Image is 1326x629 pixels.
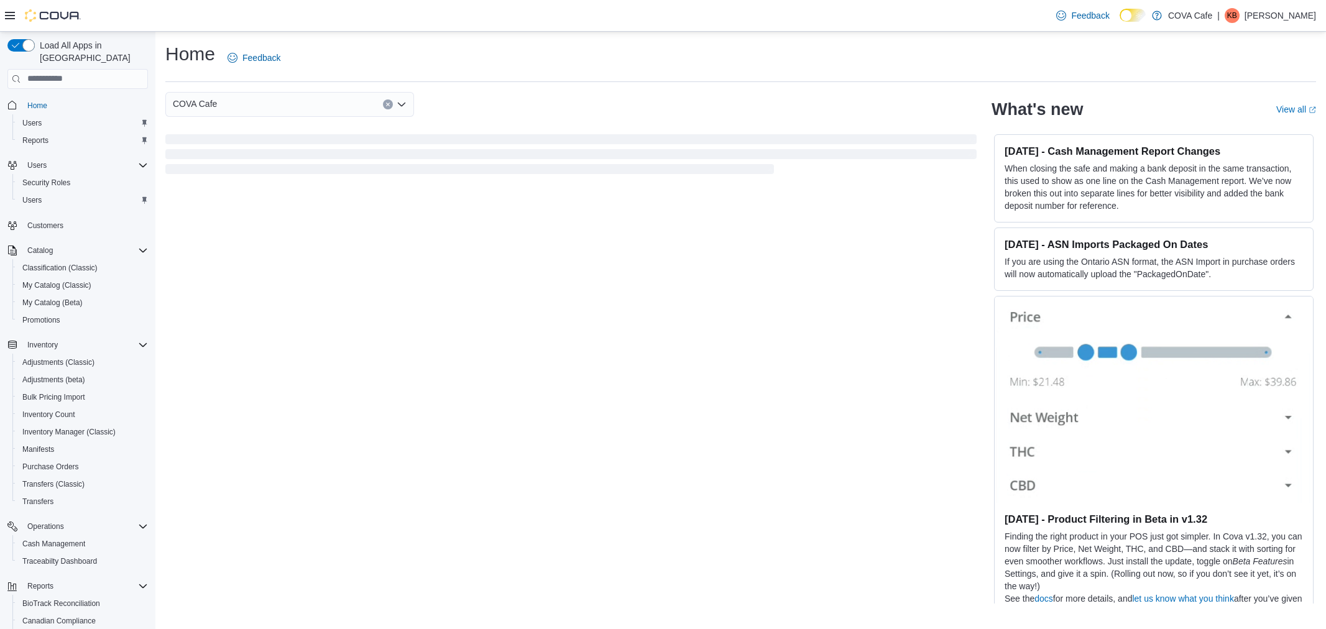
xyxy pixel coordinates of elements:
a: Cash Management [17,536,90,551]
span: My Catalog (Beta) [17,295,148,310]
span: Inventory Count [17,407,148,422]
h2: What's new [992,99,1083,119]
button: Users [12,114,153,132]
a: Inventory Manager (Classic) [17,425,121,439]
button: Reports [12,132,153,149]
span: Feedback [1071,9,1109,22]
a: BioTrack Reconciliation [17,596,105,611]
button: Cash Management [12,535,153,553]
a: Feedback [1051,3,1114,28]
span: Cash Management [22,539,85,549]
span: Cash Management [17,536,148,551]
a: Adjustments (Classic) [17,355,99,370]
a: View allExternal link [1276,104,1316,114]
p: When closing the safe and making a bank deposit in the same transaction, this used to show as one... [1005,162,1303,212]
button: Traceabilty Dashboard [12,553,153,570]
a: Bulk Pricing Import [17,390,90,405]
button: Reports [2,577,153,595]
button: Adjustments (beta) [12,371,153,388]
span: Customers [27,221,63,231]
a: Users [17,193,47,208]
span: KB [1227,8,1237,23]
span: Purchase Orders [17,459,148,474]
button: Transfers (Classic) [12,475,153,493]
span: Canadian Compliance [22,616,96,626]
span: Operations [22,519,148,534]
span: Home [22,98,148,113]
span: Bulk Pricing Import [22,392,85,402]
span: Load All Apps in [GEOGRAPHIC_DATA] [35,39,148,64]
p: [PERSON_NAME] [1245,8,1316,23]
span: Loading [165,137,977,177]
span: Reports [27,581,53,591]
span: Catalog [22,243,148,258]
button: Customers [2,216,153,234]
a: Users [17,116,47,131]
a: Adjustments (beta) [17,372,90,387]
span: Inventory [22,337,148,352]
span: Users [17,116,148,131]
button: Inventory [22,337,63,352]
a: docs [1034,594,1053,604]
span: Security Roles [22,178,70,188]
span: Users [22,118,42,128]
span: Reports [17,133,148,148]
a: Transfers [17,494,58,509]
span: Catalog [27,246,53,255]
a: Purchase Orders [17,459,84,474]
span: Home [27,101,47,111]
button: Users [22,158,52,173]
button: Adjustments (Classic) [12,354,153,371]
button: Catalog [2,242,153,259]
span: Inventory Count [22,410,75,420]
span: Bulk Pricing Import [17,390,148,405]
a: Transfers (Classic) [17,477,90,492]
a: Traceabilty Dashboard [17,554,102,569]
span: My Catalog (Classic) [22,280,91,290]
a: Reports [17,133,53,148]
span: Operations [27,521,64,531]
span: Transfers (Classic) [22,479,85,489]
span: Reports [22,579,148,594]
p: Finding the right product in your POS just got simpler. In Cova v1.32, you can now filter by Pric... [1005,530,1303,592]
span: Security Roles [17,175,148,190]
button: Clear input [383,99,393,109]
span: Traceabilty Dashboard [22,556,97,566]
span: Manifests [22,444,54,454]
span: Users [22,195,42,205]
div: Kenneth B [1225,8,1240,23]
button: Operations [2,518,153,535]
span: My Catalog (Classic) [17,278,148,293]
span: Users [27,160,47,170]
button: Home [2,96,153,114]
span: Promotions [22,315,60,325]
button: Promotions [12,311,153,329]
button: Bulk Pricing Import [12,388,153,406]
button: My Catalog (Classic) [12,277,153,294]
a: Customers [22,218,68,233]
a: My Catalog (Classic) [17,278,96,293]
a: let us know what you think [1132,594,1233,604]
button: Users [2,157,153,174]
button: My Catalog (Beta) [12,294,153,311]
h1: Home [165,42,215,67]
p: | [1217,8,1220,23]
svg: External link [1309,106,1316,114]
button: Reports [22,579,58,594]
button: Security Roles [12,174,153,191]
span: Promotions [17,313,148,328]
button: BioTrack Reconciliation [12,595,153,612]
h3: [DATE] - Cash Management Report Changes [1005,145,1303,157]
a: Feedback [223,45,285,70]
span: Inventory [27,340,58,350]
span: Feedback [242,52,280,64]
span: Adjustments (Classic) [22,357,94,367]
span: Classification (Classic) [17,260,148,275]
span: Transfers (Classic) [17,477,148,492]
p: COVA Cafe [1168,8,1212,23]
button: Catalog [22,243,58,258]
p: See the for more details, and after you’ve given it a try. [1005,592,1303,617]
button: Purchase Orders [12,458,153,475]
span: Classification (Classic) [22,263,98,273]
